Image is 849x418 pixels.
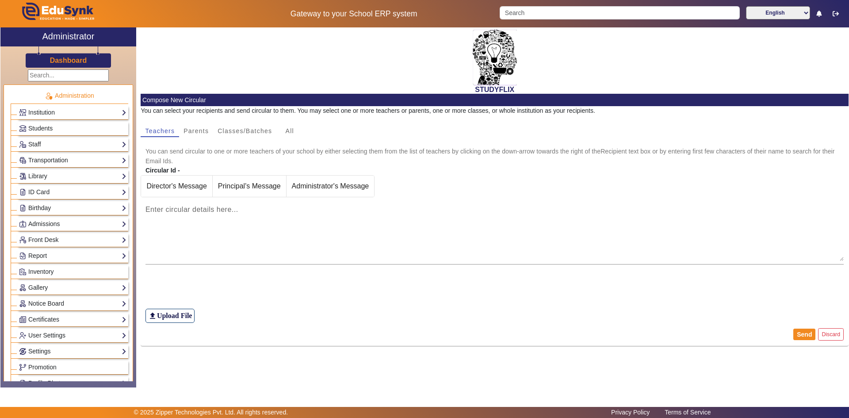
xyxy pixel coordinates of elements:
mat-card-subtitle: You can send circular to one or more teachers of your school by either selecting them from the li... [145,146,844,166]
a: Inventory [19,267,126,277]
p: Administration [11,91,128,100]
img: Students.png [19,125,26,132]
span: Teachers [145,128,175,134]
input: Search... [28,69,109,81]
mat-label: Enter circular details here... [145,206,238,213]
span: Director's Message [141,176,212,197]
mat-icon: file_upload [148,311,157,320]
span: Students [28,125,53,132]
input: Search [500,6,739,19]
img: Administration.png [45,92,53,100]
a: Terms of Service [660,406,715,418]
img: Branchoperations.png [19,364,26,371]
h5: Gateway to your School ERP system [217,9,490,19]
h6: Upload File [157,311,192,320]
span: Parents [184,128,209,134]
mat-card-header: Compose New Circular [141,94,849,106]
span: Promotion [28,364,57,371]
img: Inventory.png [19,268,26,275]
p: © 2025 Zipper Technologies Pvt. Ltd. All rights reserved. [134,408,288,417]
span: All [286,128,294,134]
span: Inventory [28,268,54,275]
div: You can select your recipients and send circular to them. You may select one or more teachers or ... [141,106,849,115]
a: Students [19,123,126,134]
a: Dashboard [50,56,88,65]
span: Classes/Batches [218,128,272,134]
a: Privacy Policy [607,406,654,418]
a: Administrator [0,27,136,46]
a: Promotion [19,362,126,372]
span: Principal's Message [213,176,286,197]
img: 2da83ddf-6089-4dce-a9e2-416746467bdd [473,30,517,85]
button: Send [793,329,815,340]
h3: Dashboard [50,56,87,65]
span: Administrator's Message [287,176,375,197]
h2: Administrator [42,31,95,42]
b: Circular Id - [145,167,180,174]
h2: STUDYFLIX [141,85,849,94]
button: Discard [818,328,844,340]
